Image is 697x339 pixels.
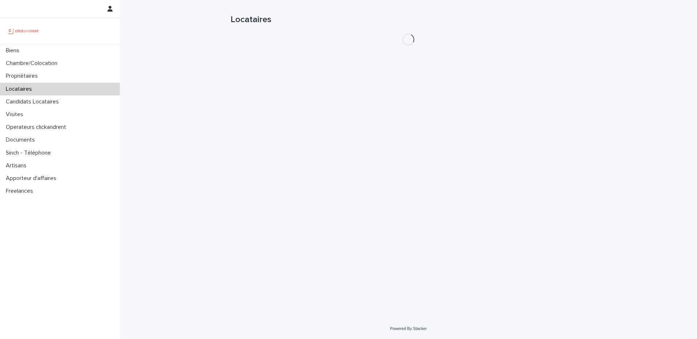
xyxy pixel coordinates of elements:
[3,73,44,79] p: Propriétaires
[3,162,32,169] p: Artisans
[6,24,41,38] img: UCB0brd3T0yccxBKYDjQ
[3,188,39,195] p: Freelances
[3,60,63,67] p: Chambre/Colocation
[3,86,38,93] p: Locataires
[3,111,29,118] p: Visites
[231,15,586,25] h1: Locataires
[3,175,62,182] p: Apporteur d'affaires
[3,150,57,156] p: Sinch - Téléphone
[390,326,427,331] a: Powered By Stacker
[3,98,65,105] p: Candidats Locataires
[3,124,72,131] p: Operateurs clickandrent
[3,136,41,143] p: Documents
[3,47,25,54] p: Biens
